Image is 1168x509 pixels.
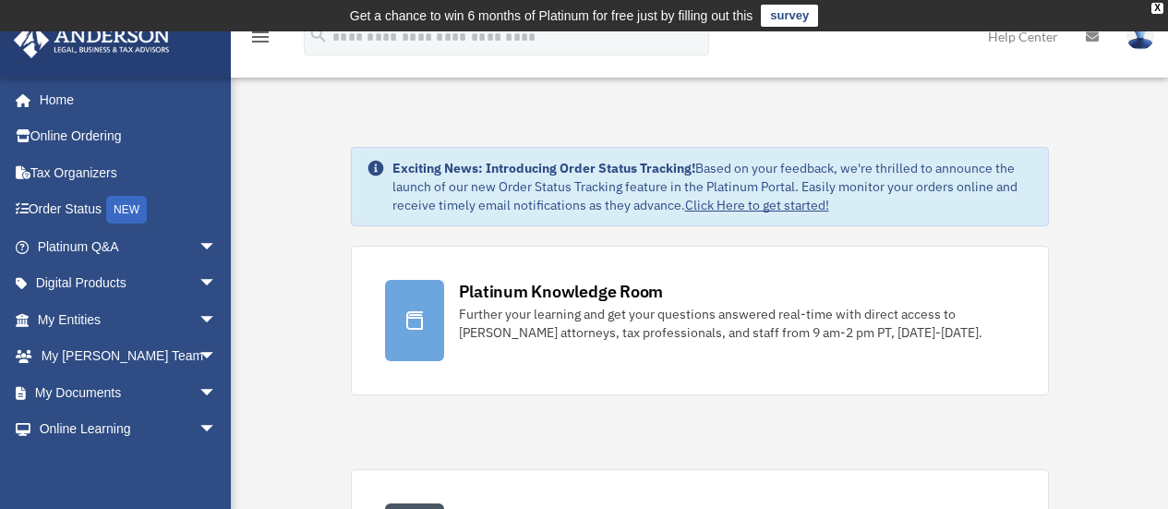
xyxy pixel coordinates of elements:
a: Click Here to get started! [685,197,829,213]
a: My [PERSON_NAME] Teamarrow_drop_down [13,338,245,375]
span: arrow_drop_down [199,228,235,266]
div: Platinum Knowledge Room [459,280,664,303]
img: Anderson Advisors Platinum Portal [8,22,175,58]
a: Tax Organizers [13,154,245,191]
a: My Entitiesarrow_drop_down [13,301,245,338]
span: arrow_drop_down [199,265,235,303]
a: Order StatusNEW [13,191,245,229]
a: Online Ordering [13,118,245,155]
a: survey [761,5,818,27]
i: search [308,25,329,45]
span: arrow_drop_down [199,338,235,376]
a: Online Learningarrow_drop_down [13,411,245,448]
img: User Pic [1126,23,1154,50]
div: Based on your feedback, we're thrilled to announce the launch of our new Order Status Tracking fe... [392,159,1033,214]
a: Digital Productsarrow_drop_down [13,265,245,302]
strong: Exciting News: Introducing Order Status Tracking! [392,160,695,176]
a: Home [13,81,235,118]
span: arrow_drop_down [199,411,235,449]
i: menu [249,26,271,48]
a: My Documentsarrow_drop_down [13,374,245,411]
a: Platinum Q&Aarrow_drop_down [13,228,245,265]
a: menu [249,32,271,48]
a: Platinum Knowledge Room Further your learning and get your questions answered real-time with dire... [351,246,1049,395]
div: close [1151,3,1163,14]
div: Further your learning and get your questions answered real-time with direct access to [PERSON_NAM... [459,305,1015,342]
span: arrow_drop_down [199,374,235,412]
span: arrow_drop_down [199,301,235,339]
div: NEW [106,196,147,224]
div: Get a chance to win 6 months of Platinum for free just by filling out this [350,5,753,27]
